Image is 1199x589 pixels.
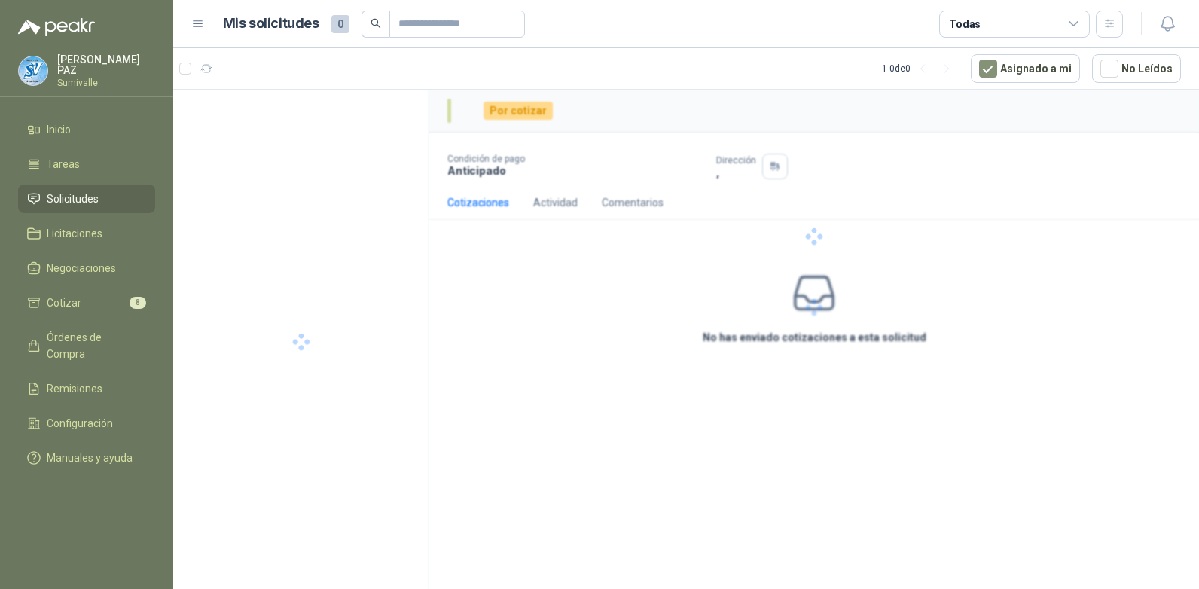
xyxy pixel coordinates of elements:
[1092,54,1181,83] button: No Leídos
[18,185,155,213] a: Solicitudes
[18,323,155,368] a: Órdenes de Compra
[47,260,116,276] span: Negociaciones
[47,415,113,432] span: Configuración
[949,16,981,32] div: Todas
[57,78,155,87] p: Sumivalle
[18,115,155,144] a: Inicio
[18,374,155,403] a: Remisiones
[223,13,319,35] h1: Mis solicitudes
[47,380,102,397] span: Remisiones
[971,54,1080,83] button: Asignado a mi
[47,329,141,362] span: Órdenes de Compra
[18,254,155,282] a: Negociaciones
[47,121,71,138] span: Inicio
[47,156,80,172] span: Tareas
[371,18,381,29] span: search
[18,409,155,438] a: Configuración
[882,56,959,81] div: 1 - 0 de 0
[18,18,95,36] img: Logo peakr
[47,294,81,311] span: Cotizar
[18,288,155,317] a: Cotizar8
[18,150,155,179] a: Tareas
[19,56,47,85] img: Company Logo
[47,225,102,242] span: Licitaciones
[18,219,155,248] a: Licitaciones
[47,450,133,466] span: Manuales y ayuda
[47,191,99,207] span: Solicitudes
[331,15,349,33] span: 0
[18,444,155,472] a: Manuales y ayuda
[130,297,146,309] span: 8
[57,54,155,75] p: [PERSON_NAME] PAZ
